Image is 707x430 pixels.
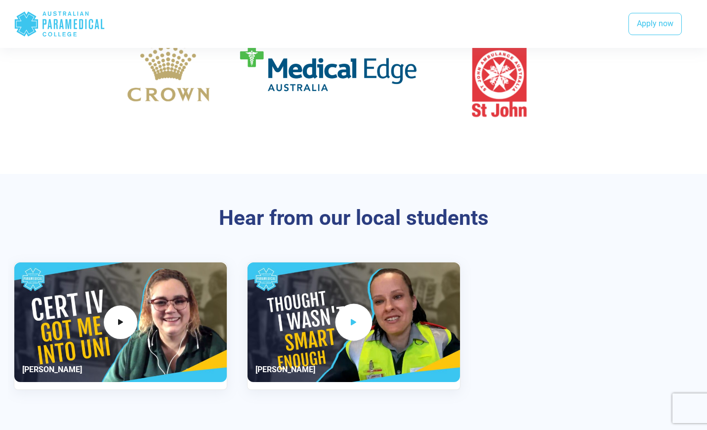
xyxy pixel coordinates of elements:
h3: Hear from our local students [65,206,643,231]
div: Australian Paramedical College [14,8,105,40]
div: 1 / 2 [14,262,227,390]
img: Medical Edge Australia logo [226,31,432,106]
div: 2 / 2 [247,262,460,390]
a: Apply now [628,13,682,36]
